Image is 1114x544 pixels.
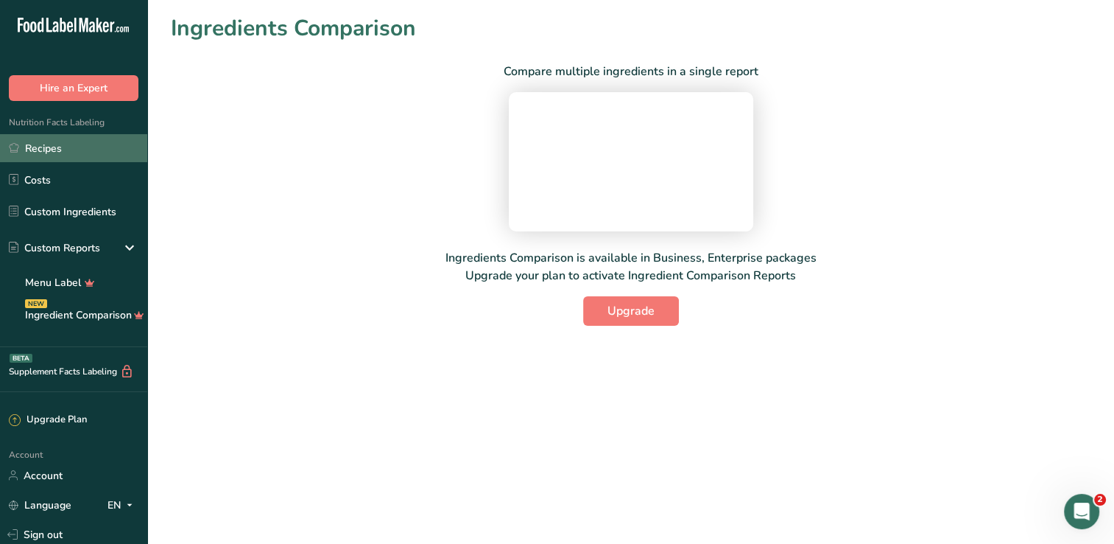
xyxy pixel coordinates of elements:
[1064,494,1099,529] iframe: Intercom live chat
[10,354,32,363] div: BETA
[9,240,100,256] div: Custom Reports
[445,249,817,285] p: Ingredients Comparison is available in Business, Enterprise packages Upgrade your plan to activat...
[9,75,138,101] button: Hire an Expert
[25,299,47,308] div: NEW
[107,496,138,514] div: EN
[583,296,679,326] button: Upgrade
[1094,494,1106,506] span: 2
[504,63,758,80] p: Compare multiple ingredients in a single report
[171,12,1090,45] h1: Ingredients Comparison
[9,413,87,428] div: Upgrade Plan
[607,302,655,320] span: Upgrade
[9,492,71,518] a: Language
